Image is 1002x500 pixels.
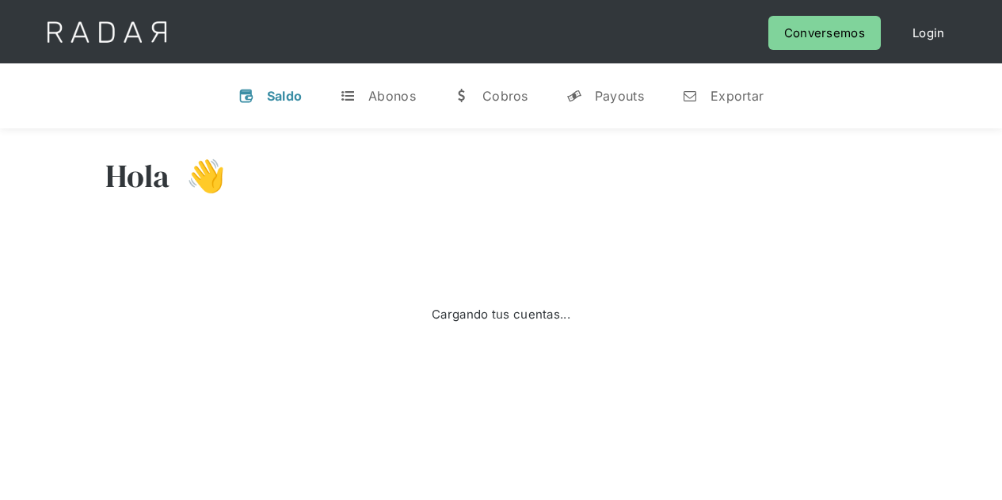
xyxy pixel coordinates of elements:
div: Exportar [711,88,764,104]
div: n [682,88,698,104]
div: Abonos [368,88,416,104]
h3: 👋 [170,156,226,196]
a: Login [897,16,961,50]
div: Cobros [482,88,528,104]
div: v [238,88,254,104]
a: Conversemos [768,16,881,50]
div: Saldo [267,88,303,104]
div: t [340,88,356,104]
div: Cargando tus cuentas... [432,303,570,325]
div: Payouts [595,88,644,104]
h3: Hola [105,156,170,196]
div: y [566,88,582,104]
div: w [454,88,470,104]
